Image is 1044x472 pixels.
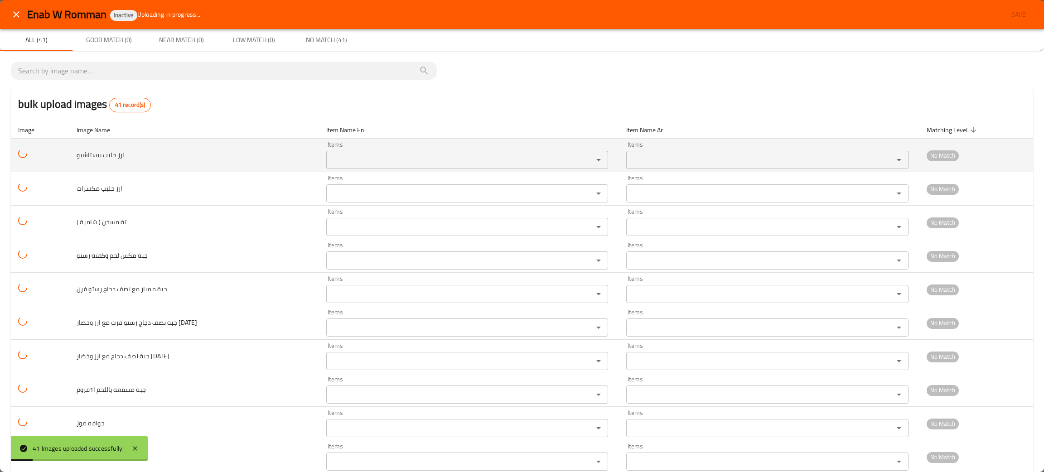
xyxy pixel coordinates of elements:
button: Open [592,288,605,300]
div: 41 Images uploaded successfully [33,443,122,453]
span: جبة نصف دجاج رستو فرت مع ارز وخضار [DATE] [77,317,197,328]
button: Open [893,154,905,166]
button: Open [592,455,605,468]
button: Open [893,288,905,300]
button: Open [592,254,605,267]
span: No Match [927,318,959,328]
button: Open [592,221,605,233]
span: No Match [927,385,959,395]
th: Item Name Ar [619,121,919,139]
button: Open [893,254,905,267]
button: Open [893,455,905,468]
span: No Match [927,184,959,194]
button: Open [592,321,605,334]
h2: bulk upload images [18,96,151,112]
button: Open [893,355,905,367]
button: Open [893,187,905,200]
div: Total records count [109,98,151,112]
span: جبة مكس لحم وكفته رستو [77,250,148,261]
span: ارز حليب مكسرات [77,183,122,194]
span: Low Match (0) [223,34,285,46]
button: Open [893,388,905,401]
button: close [5,4,27,25]
button: Open [893,321,905,334]
span: Uploading in progress... [137,10,201,19]
span: No Match [927,251,959,261]
span: All (41) [5,34,67,46]
span: No Match [927,284,959,295]
span: No Match [927,419,959,429]
span: No Match [927,217,959,228]
span: Enab W Romman [27,4,106,24]
span: ارز حليب بيستاشيو [77,149,124,161]
span: No Match [927,352,959,362]
span: تة مسخن ( شامية ) [77,216,126,228]
span: Near Match (0) [150,34,212,46]
th: Item Name En [319,121,619,139]
span: حوافه موز [77,417,105,429]
button: Open [592,355,605,367]
span: Inactive [110,11,137,19]
th: Image [11,121,69,139]
span: No Match [927,452,959,462]
button: Open [592,187,605,200]
span: جبة ممبار مع نصف دجاج رستو فرن [77,283,167,295]
span: جبة نصف دجاج مع ارز وخضار [DATE] [77,350,169,362]
span: No Match (41) [295,34,357,46]
button: Open [893,221,905,233]
input: search [18,63,430,78]
button: Open [592,388,605,401]
button: Open [592,422,605,434]
span: No Match [927,150,959,161]
span: Good Match (0) [78,34,140,46]
button: Open [592,154,605,166]
span: Image Name [77,125,122,135]
button: Open [893,422,905,434]
span: 41 record(s) [110,101,150,110]
div: Inactive [110,10,137,21]
span: جبه مسقعة باللحم ا1فروم [77,384,146,395]
span: Matching Level [927,125,979,135]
